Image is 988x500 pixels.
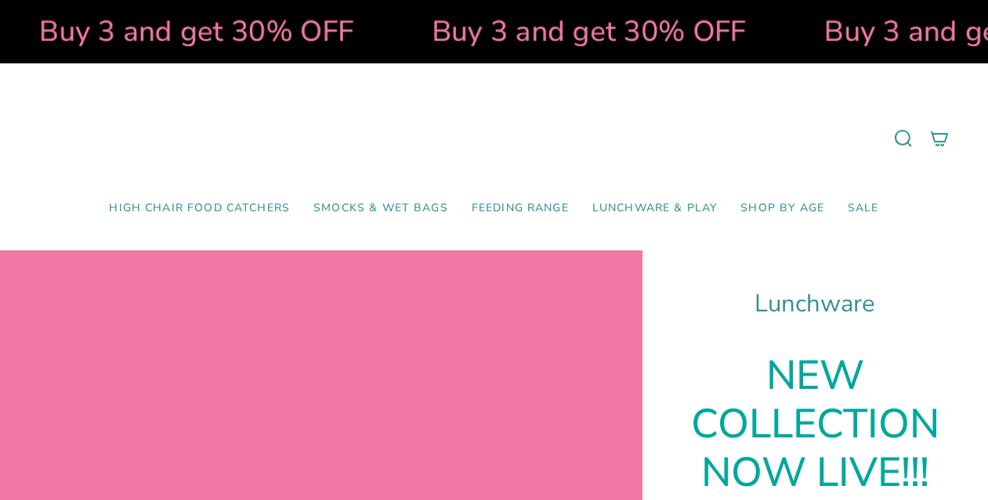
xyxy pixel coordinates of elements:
a: Smocks & Wet Bags [302,190,460,227]
strong: NEW COLLECTION NOW LIVE!!! [691,348,939,500]
strong: Buy 3 and get 30% OFF [418,12,733,51]
span: High Chair Food Catchers [109,202,290,215]
span: Shop by Age [740,202,824,215]
span: Smocks & Wet Bags [313,202,448,215]
strong: Buy 3 and get 30% OFF [26,12,340,51]
a: High Chair Food Catchers [97,190,302,227]
h1: Lunchware [682,290,949,318]
a: Mumma’s Little Helpers [359,87,629,190]
span: Feeding Range [472,202,569,215]
a: Feeding Range [460,190,581,227]
span: Lunchware & Play [592,202,717,215]
a: Lunchware & Play [581,190,729,227]
span: SALE [848,202,879,215]
a: SALE [836,190,891,227]
a: Shop by Age [729,190,836,227]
